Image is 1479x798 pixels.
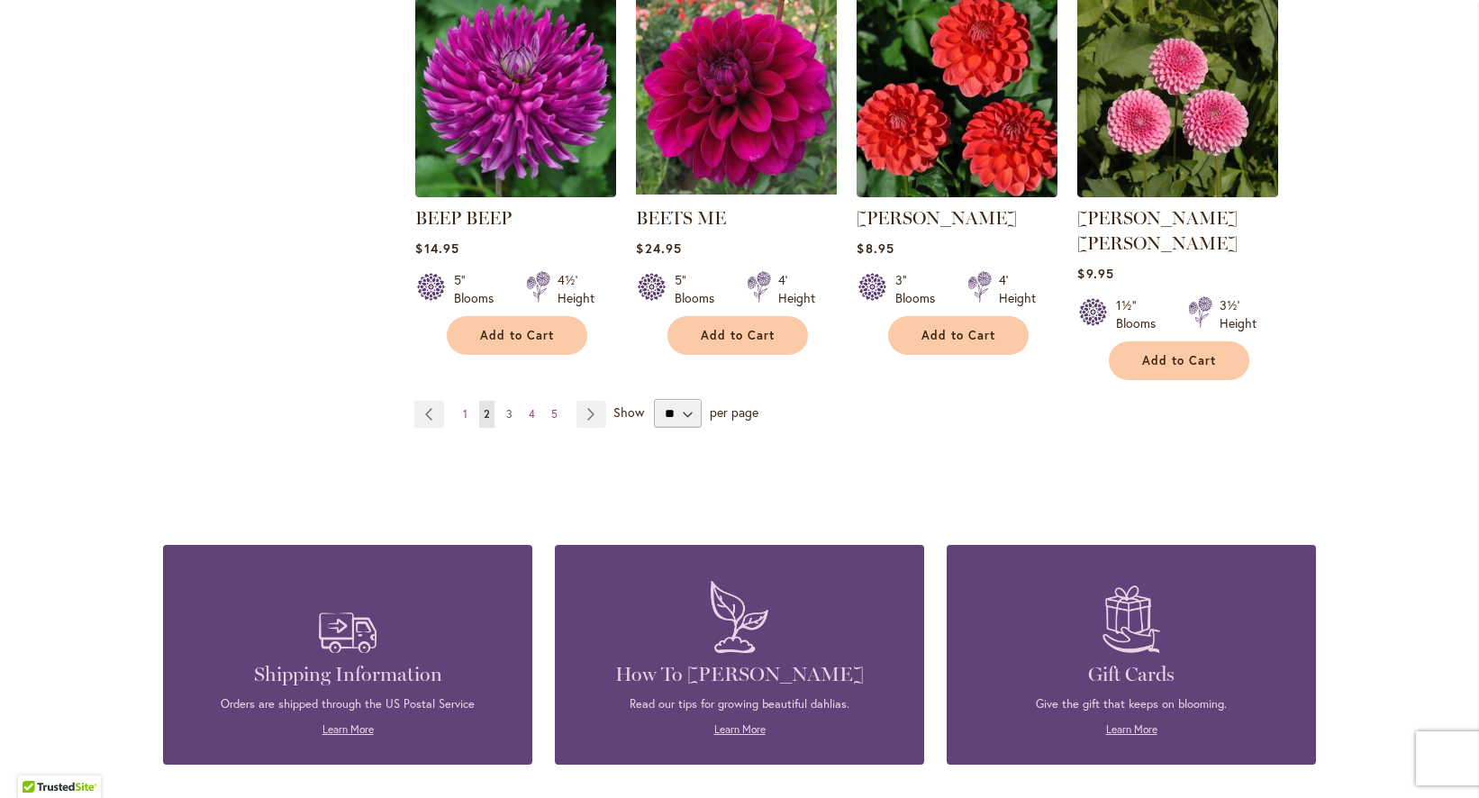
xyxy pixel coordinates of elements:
p: Read our tips for growing beautiful dahlias. [582,696,897,712]
a: [PERSON_NAME] [PERSON_NAME] [1077,207,1238,254]
button: Add to Cart [667,316,808,355]
a: 4 [524,401,540,428]
div: 1½" Blooms [1116,296,1166,332]
span: Add to Cart [701,328,775,343]
a: BEEP BEEP [415,207,512,229]
span: Show [613,404,644,421]
h4: How To [PERSON_NAME] [582,662,897,687]
a: Learn More [322,722,374,736]
div: 5" Blooms [454,271,504,307]
span: 3 [506,407,513,421]
span: $14.95 [415,240,458,257]
a: BEETS ME [636,184,837,201]
span: $8.95 [857,240,894,257]
a: Learn More [714,722,766,736]
span: $24.95 [636,240,681,257]
button: Add to Cart [888,316,1029,355]
p: Give the gift that keeps on blooming. [974,696,1289,712]
button: Add to Cart [447,316,587,355]
span: $9.95 [1077,265,1113,282]
h4: Gift Cards [974,662,1289,687]
div: 5" Blooms [675,271,725,307]
a: Learn More [1106,722,1157,736]
span: per page [710,404,758,421]
span: Add to Cart [480,328,554,343]
div: 4½' Height [558,271,594,307]
div: 4' Height [778,271,815,307]
span: 4 [529,407,535,421]
a: [PERSON_NAME] [857,207,1017,229]
button: Add to Cart [1109,341,1249,380]
div: 3½' Height [1220,296,1257,332]
a: BENJAMIN MATTHEW [857,184,1057,201]
div: 4' Height [999,271,1036,307]
span: 1 [463,407,467,421]
span: Add to Cart [921,328,995,343]
span: 2 [484,407,490,421]
a: BETTY ANNE [1077,184,1278,201]
a: 3 [502,401,517,428]
p: Orders are shipped through the US Postal Service [190,696,505,712]
span: Add to Cart [1142,353,1216,368]
a: BEEP BEEP [415,184,616,201]
div: 3" Blooms [895,271,946,307]
a: BEETS ME [636,207,726,229]
span: 5 [551,407,558,421]
a: 5 [547,401,562,428]
iframe: Launch Accessibility Center [14,734,64,784]
h4: Shipping Information [190,662,505,687]
a: 1 [458,401,472,428]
